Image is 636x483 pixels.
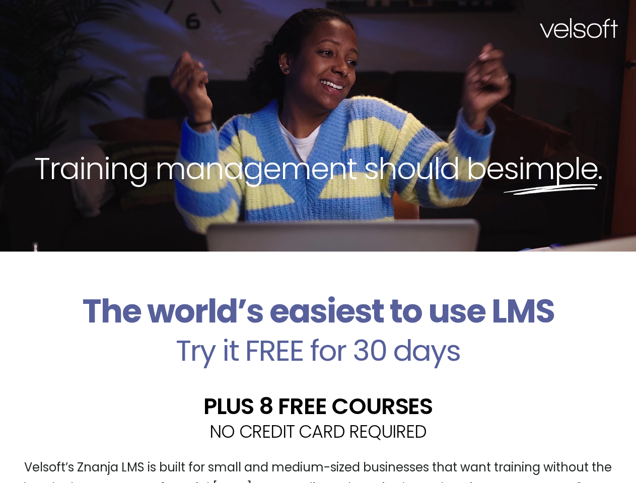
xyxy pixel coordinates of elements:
h2: PLUS 8 FREE COURSES [8,395,628,418]
h2: Training management should be . [18,149,618,188]
h2: NO CREDIT CARD REQUIRED [8,423,628,440]
h2: The world’s easiest to use LMS [8,292,628,331]
span: simple [504,147,598,190]
h2: Try it FREE for 30 days [8,336,628,365]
